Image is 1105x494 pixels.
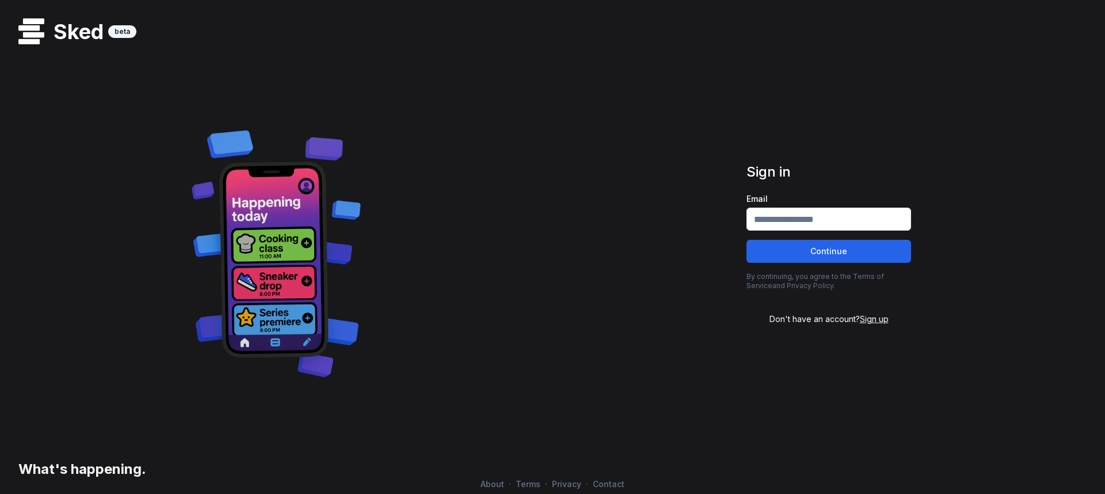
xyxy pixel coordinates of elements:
a: Privacy Policy [787,281,833,290]
h1: Sign in [746,163,911,181]
div: beta [108,25,136,38]
a: Terms of Service [746,272,884,290]
label: Email [746,195,911,203]
a: Terms [511,479,545,489]
span: Sign up [860,314,889,324]
button: Continue [746,240,911,263]
a: Contact [588,479,629,489]
a: About [476,479,509,489]
img: Decorative [186,116,367,388]
h1: Sked [44,20,108,43]
h3: What's happening. [14,460,146,478]
a: Privacy [547,479,586,489]
img: logo [18,18,44,44]
div: Don't have an account? [746,313,911,325]
p: By continuing, you agree to the and . [746,272,911,290]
